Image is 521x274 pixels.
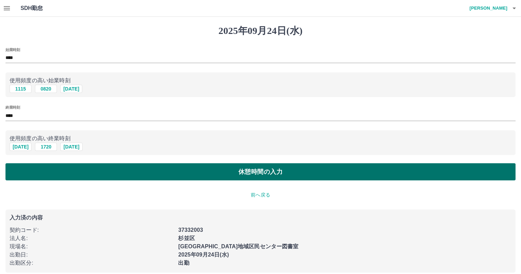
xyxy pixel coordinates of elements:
[10,76,511,85] p: 使用頻度の高い始業時刻
[10,85,32,93] button: 1115
[5,25,516,37] h1: 2025年09月24日(水)
[60,85,82,93] button: [DATE]
[10,251,174,259] p: 出勤日 :
[178,260,189,266] b: 出勤
[10,215,511,221] p: 入力済の内容
[5,191,516,199] p: 前へ戻る
[178,227,203,233] b: 37332003
[5,105,20,110] label: 終業時刻
[35,143,57,151] button: 1720
[10,143,32,151] button: [DATE]
[10,234,174,242] p: 法人名 :
[35,85,57,93] button: 0820
[10,134,511,143] p: 使用頻度の高い終業時刻
[178,252,229,258] b: 2025年09月24日(水)
[10,259,174,267] p: 出勤区分 :
[5,163,516,180] button: 休憩時間の入力
[178,243,298,249] b: [GEOGRAPHIC_DATA]地域区民センター図書室
[178,235,195,241] b: 杉並区
[60,143,82,151] button: [DATE]
[10,226,174,234] p: 契約コード :
[5,47,20,52] label: 始業時刻
[10,242,174,251] p: 現場名 :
